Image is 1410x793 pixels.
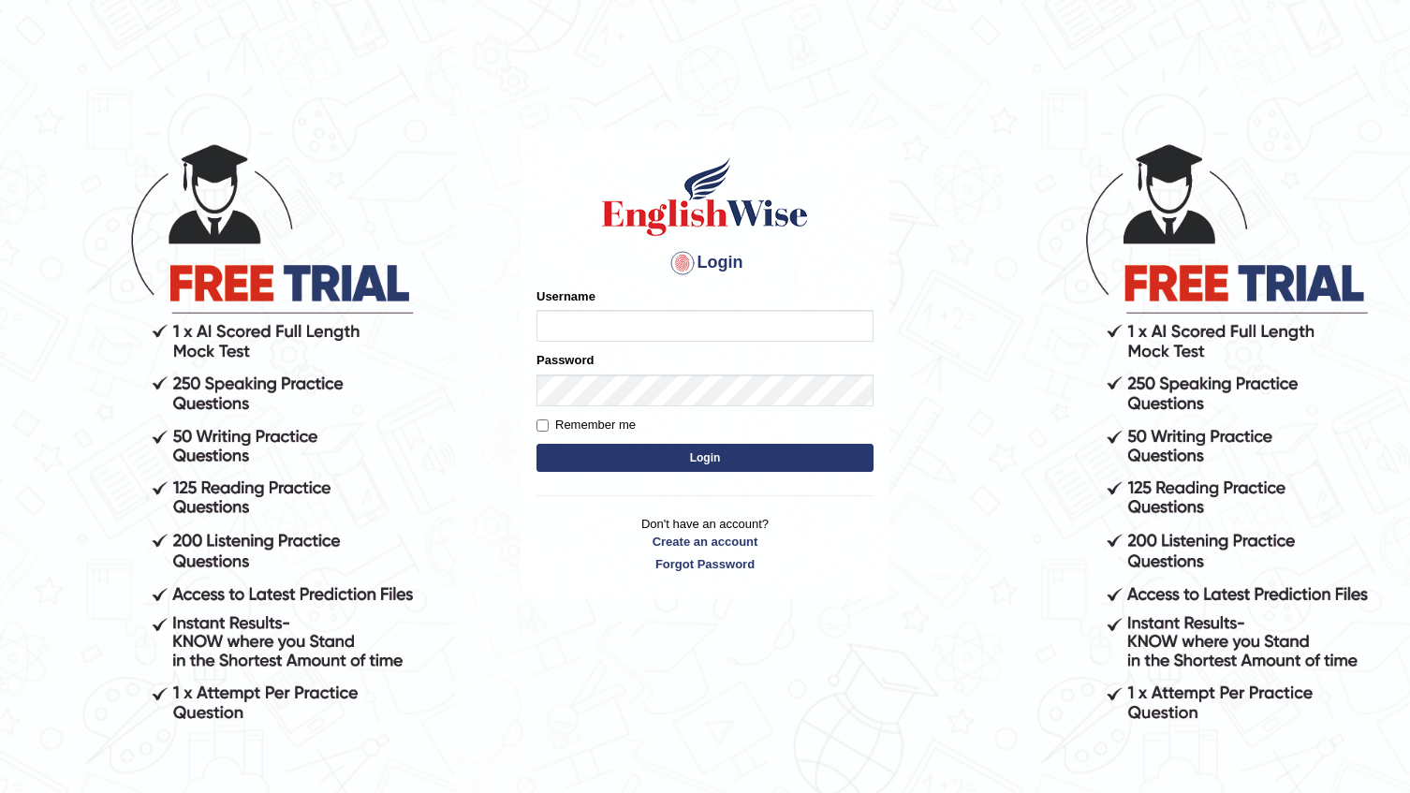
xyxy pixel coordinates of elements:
a: Create an account [536,533,874,551]
a: Forgot Password [536,555,874,573]
label: Username [536,287,595,305]
img: Logo of English Wise sign in for intelligent practice with AI [598,154,812,239]
h4: Login [536,248,874,278]
button: Login [536,444,874,472]
label: Password [536,351,594,369]
input: Remember me [536,419,549,432]
label: Remember me [536,416,636,434]
p: Don't have an account? [536,515,874,573]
